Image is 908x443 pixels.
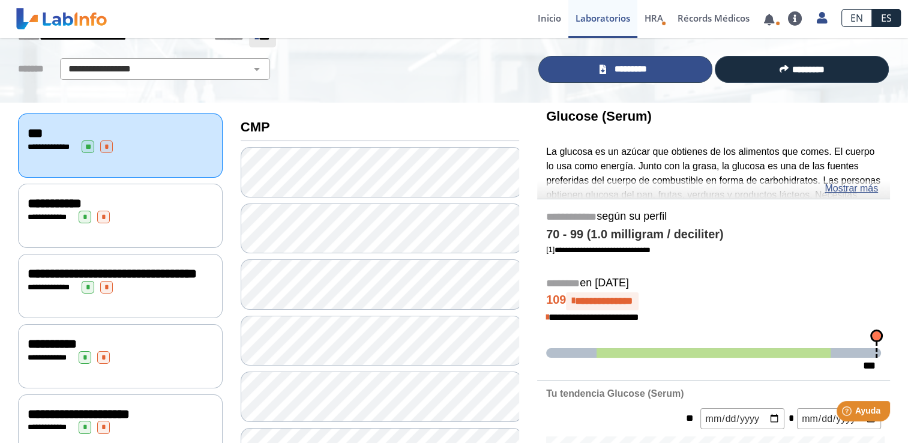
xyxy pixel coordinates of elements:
[546,210,881,224] h5: según su perfil
[797,408,881,429] input: mm/dd/yyyy
[546,277,881,291] h5: en [DATE]
[546,292,881,310] h4: 109
[241,119,270,134] b: CMP
[841,9,872,27] a: EN
[700,408,784,429] input: mm/dd/yyyy
[546,145,881,245] p: La glucosa es un azúcar que obtienes de los alimentos que comes. El cuerpo lo usa como energía. J...
[645,12,663,24] span: HRA
[546,109,652,124] b: Glucose (Serum)
[546,228,881,242] h4: 70 - 99 (1.0 milligram / deciliter)
[546,388,684,399] b: Tu tendencia Glucose (Serum)
[872,9,901,27] a: ES
[546,245,651,254] a: [1]
[801,396,895,430] iframe: Help widget launcher
[825,181,878,196] a: Mostrar más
